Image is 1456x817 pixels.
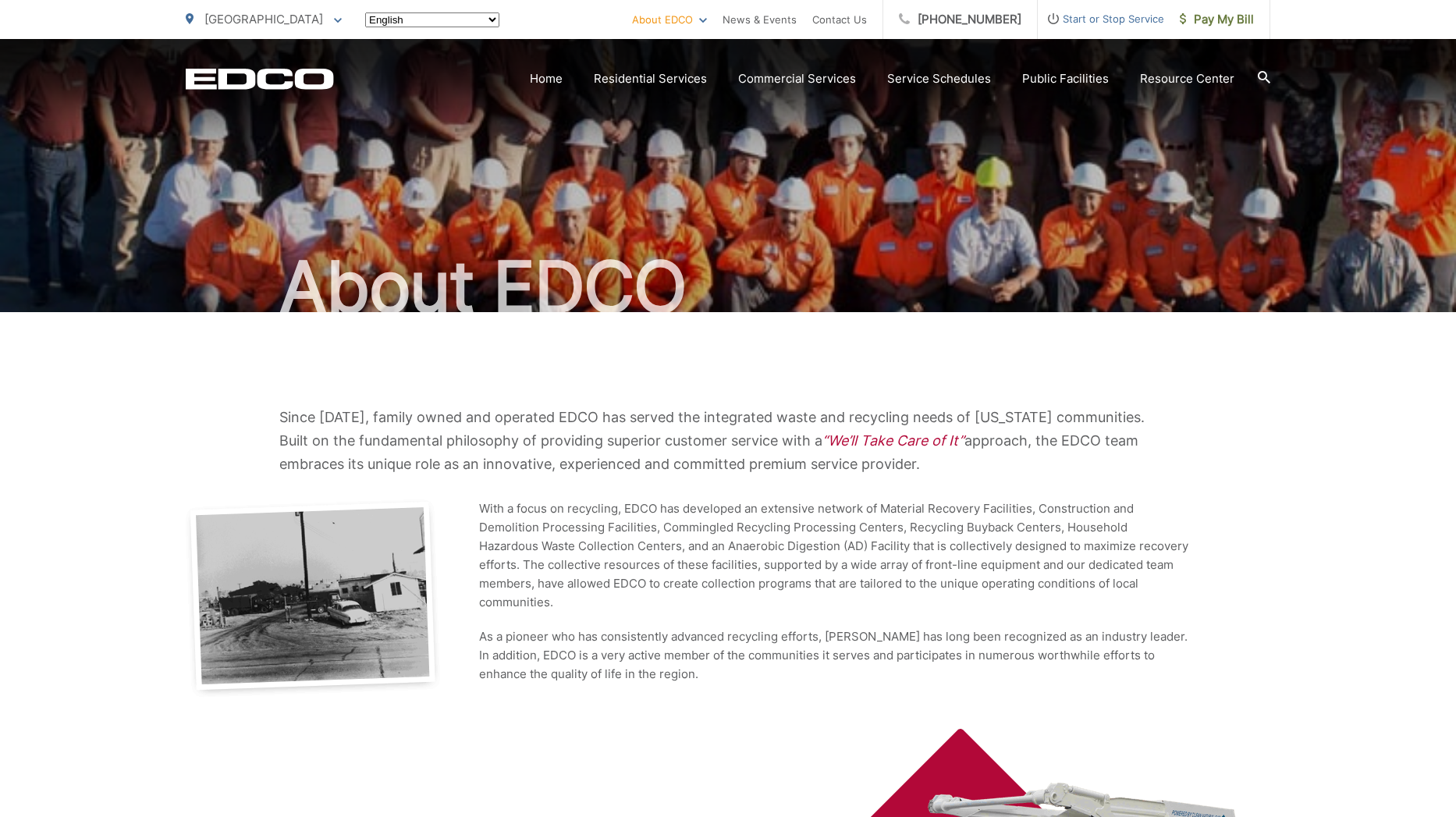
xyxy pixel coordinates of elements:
a: Resource Center [1140,69,1234,88]
a: Service Schedules [887,69,991,88]
a: EDCD logo. Return to the homepage. [186,68,334,90]
p: As a pioneer who has consistently advanced recycling efforts, [PERSON_NAME] has long been recogni... [479,627,1189,684]
a: Residential Services [594,69,707,88]
a: About EDCO [632,10,707,29]
a: Home [530,69,563,88]
img: EDCO facility [186,499,440,698]
a: Contact Us [812,10,867,29]
h1: About EDCO [186,248,1270,326]
p: Since [DATE], family owned and operated EDCO has served the integrated waste and recycling needs ... [279,406,1177,476]
span: [GEOGRAPHIC_DATA] [204,12,323,27]
em: “We’ll Take Care of It” [822,432,964,449]
span: Pay My Bill [1180,10,1254,29]
a: News & Events [723,10,797,29]
p: With a focus on recycling, EDCO has developed an extensive network of Material Recovery Facilitie... [479,499,1189,612]
a: Commercial Services [738,69,856,88]
select: Select a language [365,12,499,27]
a: Public Facilities [1022,69,1109,88]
